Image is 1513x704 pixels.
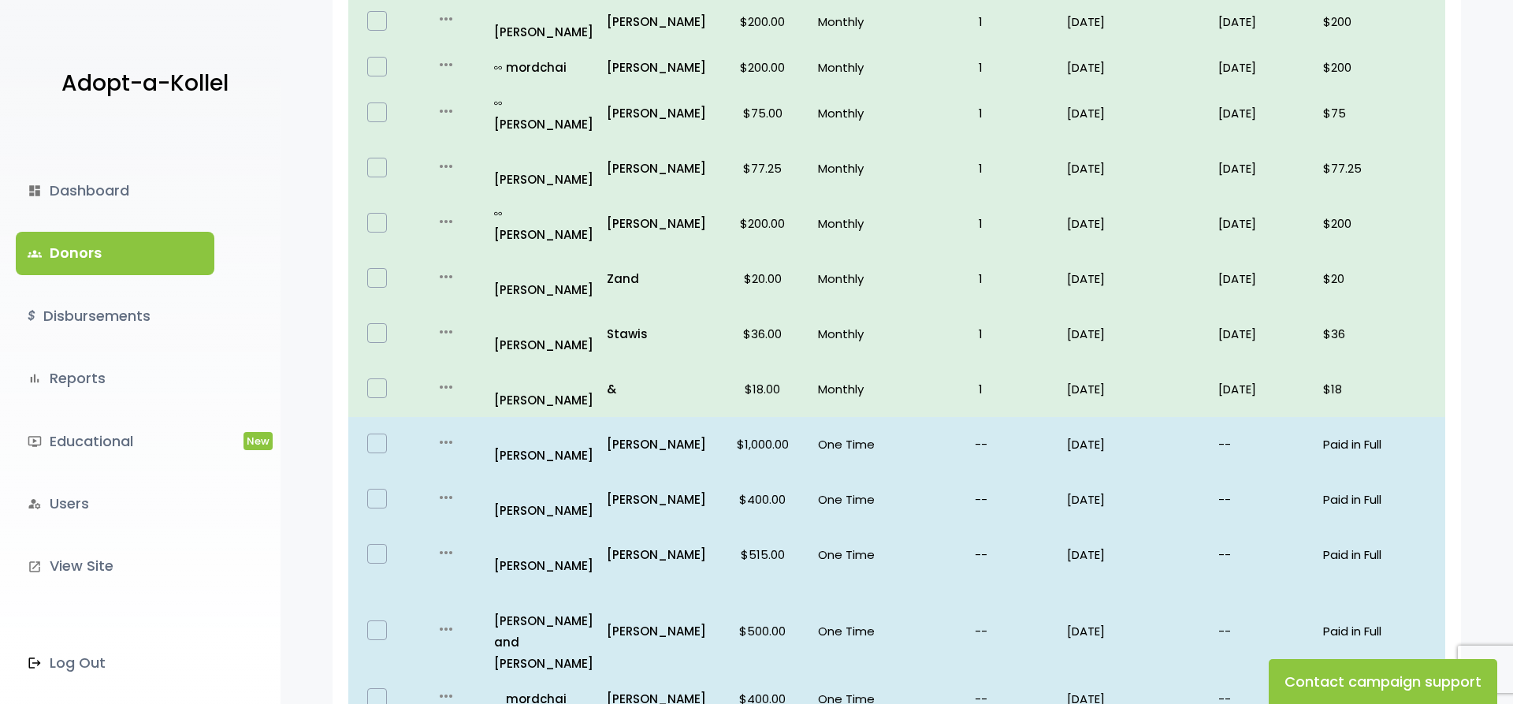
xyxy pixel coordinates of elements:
i: more_horiz [437,322,455,341]
i: more_horiz [437,212,455,231]
i: more_horiz [437,543,455,562]
a: bar_chartReports [16,357,214,400]
a: Log Out [16,642,214,684]
p: [PERSON_NAME] [607,158,708,179]
p: Paid in Full [1323,489,1439,510]
p: 1 [908,268,1054,289]
p: [DATE] [1067,323,1206,345]
a: launchView Site [16,545,214,587]
p: [DATE] [1067,213,1206,234]
a: [PERSON_NAME] [607,544,708,565]
p: $18.00 [720,378,805,400]
p: 1 [908,158,1054,179]
p: Monthly [818,57,895,78]
p: -- [908,434,1054,455]
a: [PERSON_NAME] [494,479,594,521]
span: groups [28,247,42,261]
i: more_horiz [437,267,455,286]
p: [PERSON_NAME] [494,203,594,245]
p: [DATE] [1067,11,1206,32]
p: Monthly [818,102,895,124]
i: more_horiz [437,488,455,507]
i: more_horiz [437,620,455,639]
p: [DATE] [1218,378,1310,400]
p: [PERSON_NAME] [494,147,594,190]
p: Monthly [818,11,895,32]
p: -- [908,489,1054,510]
p: [DATE] [1218,323,1310,345]
i: all_inclusive [494,99,506,107]
p: 1 [908,213,1054,234]
a: [PERSON_NAME] [494,534,594,576]
p: Paid in Full [1323,544,1439,565]
a: [PERSON_NAME] [494,258,594,300]
button: Contact campaign support [1269,659,1497,704]
p: $200.00 [720,57,805,78]
p: $200 [1323,57,1439,78]
a: [PERSON_NAME] [494,423,594,466]
a: [PERSON_NAME] [607,102,708,124]
a: all_inclusive[PERSON_NAME] [494,92,594,135]
a: [PERSON_NAME] [607,489,708,510]
p: $200.00 [720,11,805,32]
p: Monthly [818,158,895,179]
p: 1 [908,323,1054,345]
p: [DATE] [1218,102,1310,124]
p: Paid in Full [1323,434,1439,455]
i: manage_accounts [28,497,42,511]
i: more_horiz [437,55,455,74]
a: [PERSON_NAME] and [PERSON_NAME] [494,589,594,674]
p: $75.00 [720,102,805,124]
i: ondemand_video [28,434,42,449]
a: [PERSON_NAME] [607,11,708,32]
p: $200 [1323,213,1439,234]
p: [DATE] [1067,158,1206,179]
p: $75 [1323,102,1439,124]
a: & [607,378,708,400]
p: 1 [908,57,1054,78]
p: $20 [1323,268,1439,289]
p: Paid in Full [1323,620,1439,642]
a: [PERSON_NAME] [494,313,594,356]
a: Stawis [607,323,708,345]
p: -- [908,620,1054,642]
p: One Time [818,434,895,455]
a: dashboardDashboard [16,169,214,212]
i: launch [28,560,42,574]
p: $400.00 [720,489,805,510]
p: mordchai [494,57,594,78]
p: Monthly [818,323,895,345]
p: $18 [1323,378,1439,400]
a: all_inclusivemordchai [494,57,594,78]
a: all_inclusive[PERSON_NAME] [494,203,594,245]
i: all_inclusive [494,210,506,218]
p: -- [1218,434,1310,455]
p: [DATE] [1067,378,1206,400]
a: [PERSON_NAME] [607,57,708,78]
p: One Time [818,544,895,565]
p: [DATE] [1067,434,1206,455]
p: [DATE] [1067,268,1206,289]
i: more_horiz [437,102,455,121]
i: more_horiz [437,157,455,176]
p: [DATE] [1067,544,1206,565]
a: [PERSON_NAME] [607,434,708,455]
a: [PERSON_NAME] [494,368,594,411]
p: Adopt-a-Kollel [61,64,229,103]
i: $ [28,305,35,328]
i: more_horiz [437,378,455,397]
p: [DATE] [1218,268,1310,289]
p: $200.00 [720,213,805,234]
a: [PERSON_NAME] [607,213,708,234]
i: bar_chart [28,371,42,386]
a: Zand [607,268,708,289]
a: [PERSON_NAME] [607,620,708,642]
